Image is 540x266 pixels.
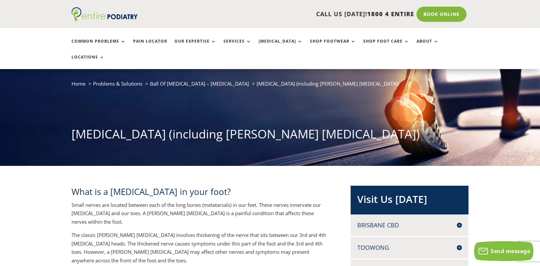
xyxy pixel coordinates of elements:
span: Send message [491,247,530,255]
a: Entire Podiatry [72,16,138,22]
h2: Visit Us [DATE] [357,192,462,209]
h1: [MEDICAL_DATA] (including [PERSON_NAME] [MEDICAL_DATA]) [72,126,469,146]
a: About [417,39,439,53]
a: Shop Foot Care [363,39,409,53]
img: logo (1) [72,7,138,21]
nav: breadcrumb [72,79,469,93]
a: Common Problems [72,39,126,53]
p: Small nerves are located between each of the long bones (metatarsals) in our feet. These nerves i... [72,201,329,231]
h4: Brisbane CBD [357,221,462,229]
a: Services [223,39,251,53]
a: Locations [72,55,105,69]
a: Ball Of [MEDICAL_DATA] – [MEDICAL_DATA] [150,80,249,87]
button: Send message [474,241,533,261]
a: Problems & Solutions [93,80,142,87]
a: Pain Locator [133,39,167,53]
p: CALL US [DATE]! [163,10,414,19]
h4: Toowong [357,244,462,252]
span: [MEDICAL_DATA] (including [PERSON_NAME] [MEDICAL_DATA]) [257,80,399,87]
a: [MEDICAL_DATA] [259,39,303,53]
a: Home [72,80,85,87]
span: 1800 4 ENTIRE [367,10,414,18]
a: Our Expertise [174,39,216,53]
h2: What is a [MEDICAL_DATA] in your foot? [72,186,329,201]
a: Shop Footwear [310,39,356,53]
a: Book Online [417,7,466,22]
